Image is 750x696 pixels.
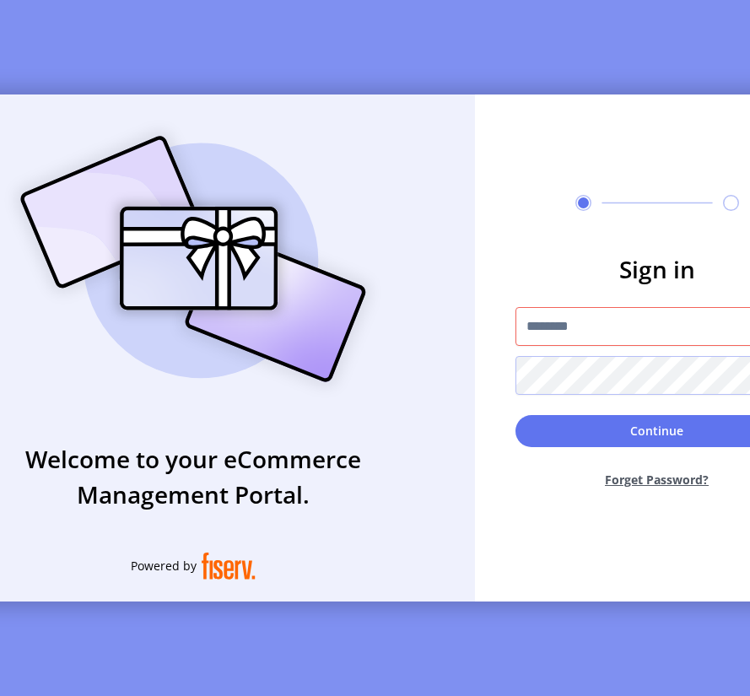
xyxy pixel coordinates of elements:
[131,557,197,575] span: Powered by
